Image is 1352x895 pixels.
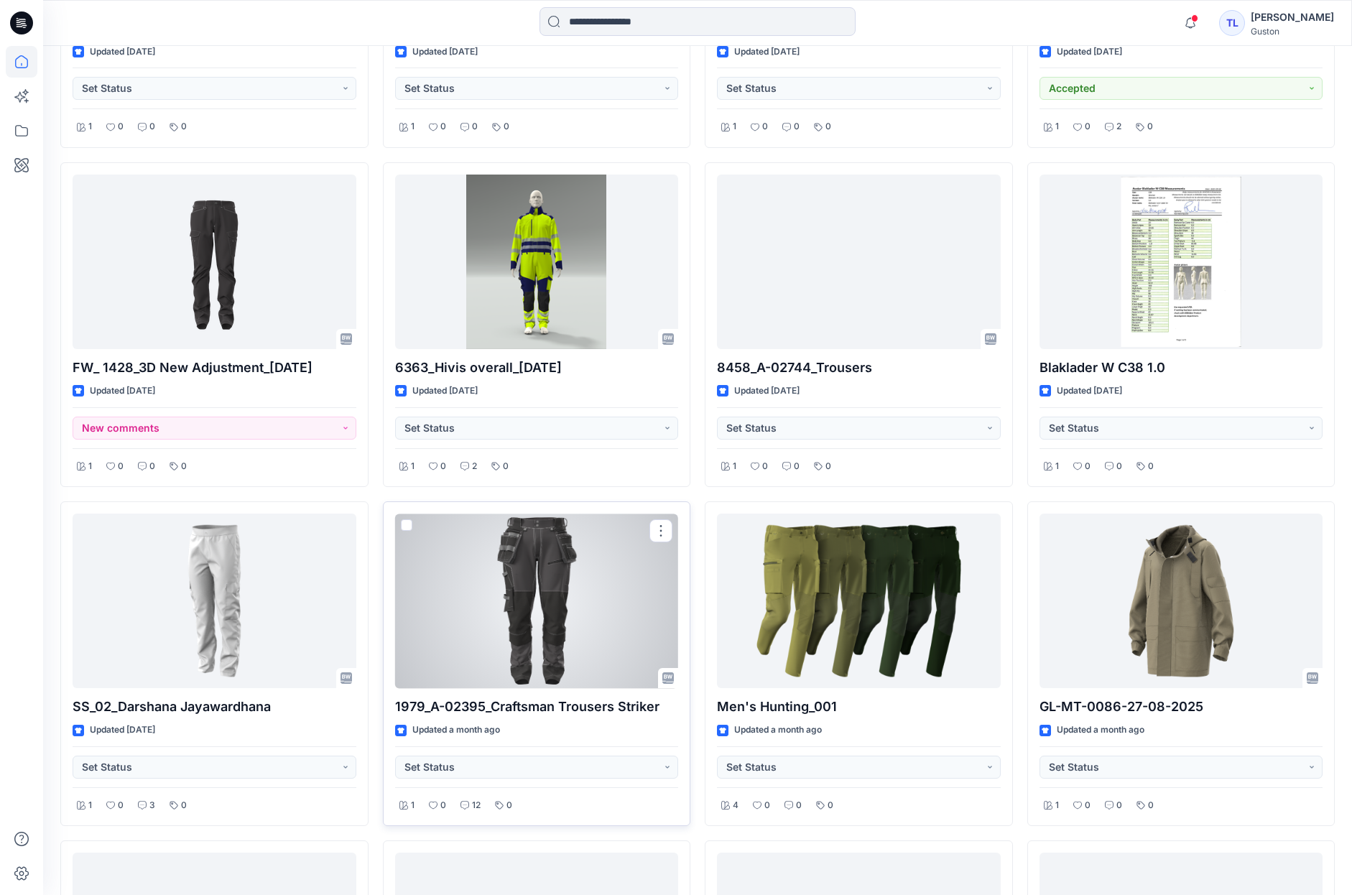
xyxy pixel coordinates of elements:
[149,119,155,134] p: 0
[1085,798,1091,813] p: 0
[1147,119,1153,134] p: 0
[828,798,833,813] p: 0
[794,119,800,134] p: 0
[717,697,1001,717] p: Men's Hunting_001
[1040,697,1323,717] p: GL-MT-0086-27-08-2025
[796,798,802,813] p: 0
[1055,459,1059,474] p: 1
[733,119,736,134] p: 1
[88,119,92,134] p: 1
[1040,175,1323,349] a: Blaklader W C38 1.0
[734,45,800,60] p: Updated [DATE]
[411,119,415,134] p: 1
[149,459,155,474] p: 0
[181,798,187,813] p: 0
[734,723,822,738] p: Updated a month ago
[1055,119,1059,134] p: 1
[412,723,500,738] p: Updated a month ago
[825,119,831,134] p: 0
[90,45,155,60] p: Updated [DATE]
[1085,119,1091,134] p: 0
[717,514,1001,688] a: Men's Hunting_001
[1040,358,1323,378] p: Blaklader W C38 1.0
[440,798,446,813] p: 0
[717,175,1001,349] a: 8458_A-02744_Trousers
[1055,798,1059,813] p: 1
[764,798,770,813] p: 0
[118,119,124,134] p: 0
[504,119,509,134] p: 0
[149,798,155,813] p: 3
[794,459,800,474] p: 0
[395,358,679,378] p: 6363_Hivis overall_[DATE]
[440,459,446,474] p: 0
[88,798,92,813] p: 1
[73,175,356,349] a: FW_ 1428_3D New Adjustment_09-09-2025
[733,798,738,813] p: 4
[717,358,1001,378] p: 8458_A-02744_Trousers
[411,459,415,474] p: 1
[1148,798,1154,813] p: 0
[733,459,736,474] p: 1
[412,45,478,60] p: Updated [DATE]
[395,514,679,688] a: 1979_A-02395_Craftsman Trousers Striker
[1148,459,1154,474] p: 0
[825,459,831,474] p: 0
[1116,459,1122,474] p: 0
[506,798,512,813] p: 0
[472,798,481,813] p: 12
[1057,45,1122,60] p: Updated [DATE]
[88,459,92,474] p: 1
[118,459,124,474] p: 0
[73,514,356,688] a: SS_02_Darshana Jayawardhana
[118,798,124,813] p: 0
[762,459,768,474] p: 0
[90,723,155,738] p: Updated [DATE]
[472,459,477,474] p: 2
[395,175,679,349] a: 6363_Hivis overall_01-09-2025
[1057,723,1144,738] p: Updated a month ago
[181,459,187,474] p: 0
[472,119,478,134] p: 0
[734,384,800,399] p: Updated [DATE]
[1251,26,1334,37] div: Guston
[1116,798,1122,813] p: 0
[181,119,187,134] p: 0
[73,358,356,378] p: FW_ 1428_3D New Adjustment_[DATE]
[411,798,415,813] p: 1
[1040,514,1323,688] a: GL-MT-0086-27-08-2025
[1085,459,1091,474] p: 0
[503,459,509,474] p: 0
[90,384,155,399] p: Updated [DATE]
[440,119,446,134] p: 0
[1116,119,1121,134] p: 2
[1057,384,1122,399] p: Updated [DATE]
[73,697,356,717] p: SS_02_Darshana Jayawardhana
[412,384,478,399] p: Updated [DATE]
[1219,10,1245,36] div: TL
[1251,9,1334,26] div: [PERSON_NAME]
[762,119,768,134] p: 0
[395,697,679,717] p: 1979_A-02395_Craftsman Trousers Striker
